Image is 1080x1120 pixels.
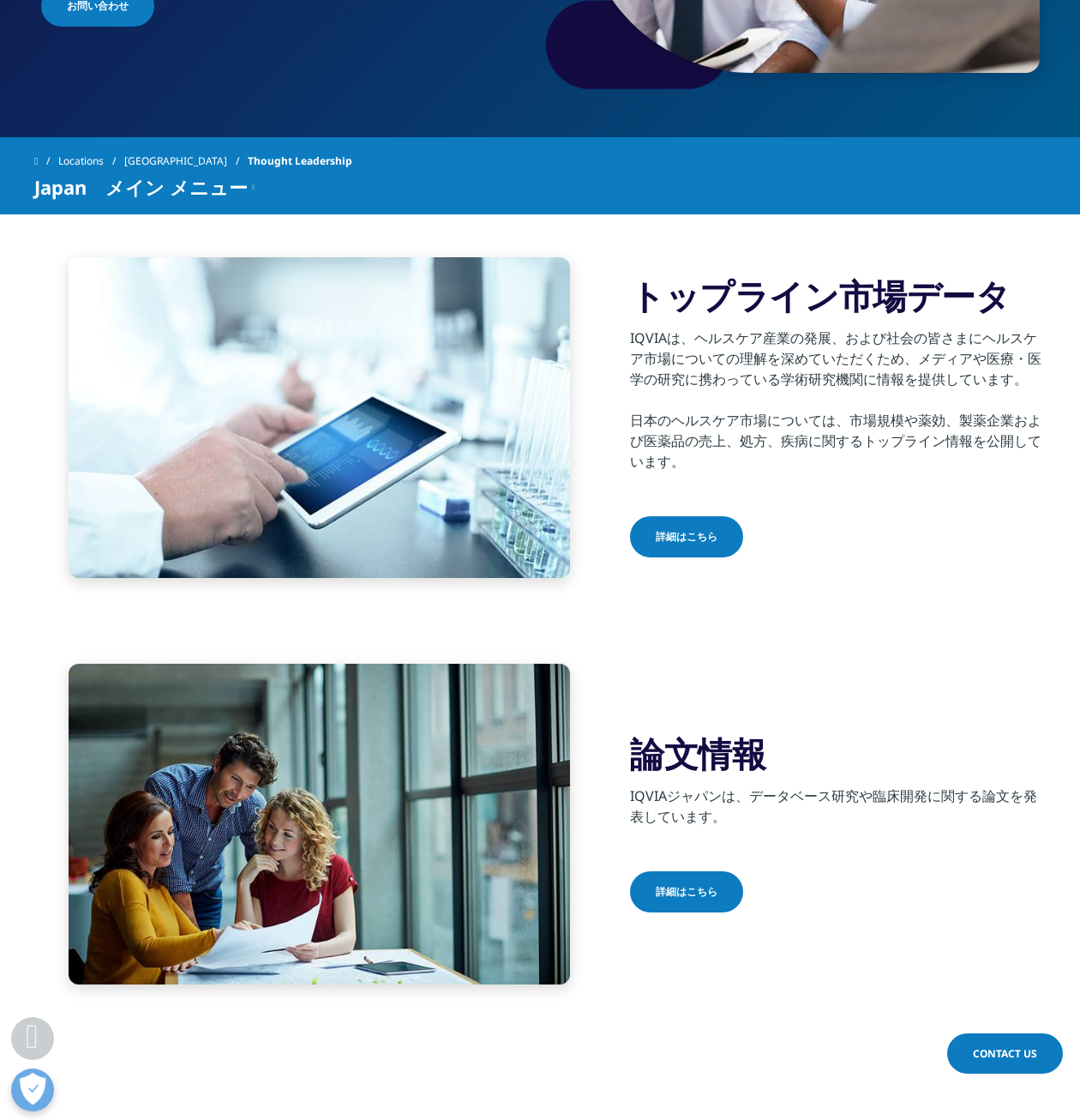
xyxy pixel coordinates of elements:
[11,1069,54,1111] button: 優先設定センターを開く
[973,1046,1037,1061] span: Contact Us
[947,1033,1063,1074] a: Contact Us
[248,146,352,177] span: Thought Leadership
[58,146,124,177] a: Locations
[630,328,1046,400] p: IQVIAは、ヘルスケア産業の発展、および社会の皆さまにヘルスケア市場についての理解を深めていただくため、メディアや医療・医学の研究に携わっている学術研究機関に情報を提供しています。
[34,177,248,197] span: Japan メイン メニュー
[630,516,743,557] a: 詳細はこちら
[630,786,1046,837] p: IQVIAジャパンは、データベース研究や臨床開発に関する論文を発表しています。
[630,732,1046,775] h3: 論文情報
[630,410,1046,482] p: 日本のヘルスケア市場については、市場規模や薬効、製薬企業および医薬品の売上、処方、疾病に関するトップライン情報を公開しています。
[124,146,248,177] a: [GEOGRAPHIC_DATA]
[630,871,743,912] a: 詳細はこちら
[630,274,1046,317] h3: トップライン市場データ
[656,884,717,900] span: 詳細はこちら
[656,529,717,545] span: 詳細はこちら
